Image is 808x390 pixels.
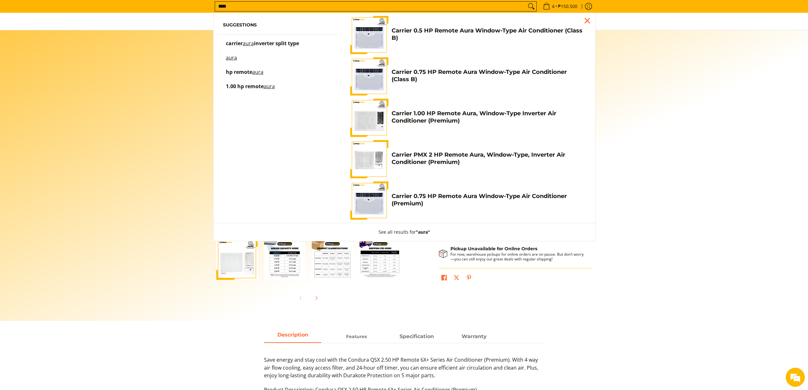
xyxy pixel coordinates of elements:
h4: Carrier 1.00 HP Remote Aura, Window-Type Inverter Air Conditioner (Premium) [392,110,586,124]
p: aura [226,55,237,67]
img: Carrier PMX 2 HP Remote Aura, Window-Type, Inverter Air Conditioner (Premium) [350,140,388,178]
div: Close pop up [582,16,592,25]
img: Condura 2.50 HP Remote 6X+ Series, Window-Type Air Conditioner (Premium)-3 [312,238,353,280]
p: 1.00 hp remote aura [226,84,275,95]
a: hp remote aura [223,70,331,81]
button: See all results for"aura" [372,223,436,241]
div: Minimize live chat window [104,3,120,18]
span: Features [346,334,367,339]
a: carrier aura inverter split type [223,41,331,52]
span: We're online! [37,80,88,145]
mark: aura [252,68,263,75]
a: Carrier 0.75 HP Remote Aura Window-Type Air Conditioner (Class B) Carrier 0.75 HP Remote Aura Win... [350,57,586,96]
strong: Specification [400,333,434,339]
a: Description 3 [445,331,503,343]
a: Carrier 0.5 HP Remote Aura Window-Type Air Conditioner (Class B) Carrier 0.5 HP Remote Aura Windo... [350,16,586,54]
a: Pin on Pinterest [464,273,473,284]
button: Search [526,2,536,11]
a: Carrier 1.00 HP Remote Aura, Window-Type Inverter Air Conditioner (Premium) Carrier 1.00 HP Remot... [350,99,586,137]
h4: Carrier PMX 2 HP Remote Aura, Window-Type, Inverter Air Conditioner (Premium) [392,151,586,166]
a: Description 2 [388,331,445,343]
button: Next [309,291,323,305]
h4: Carrier 0.75 HP Remote Aura Window-Type Air Conditioner (Class B) [392,68,586,83]
mark: aura [226,54,237,61]
a: aura [223,55,331,67]
a: 1.00 hp remote aura [223,84,331,95]
p: hp remote aura [226,70,263,81]
strong: Pickup Unavailable for Online Orders [450,246,537,252]
h4: Carrier 0.75 HP Remote Aura Window-Type Air Conditioner (Premium) [392,193,586,207]
p: carrier aura inverter split type [226,41,299,52]
mark: aura [243,40,254,47]
a: Description [264,331,321,343]
span: hp remote [226,68,252,75]
p: For now, warehouse pickups for online orders are on pause. But don’t worry—you can still enjoy ou... [450,252,585,261]
img: Carrier 1.00 HP Remote Aura, Window-Type Inverter Air Conditioner (Premium) [350,99,388,137]
textarea: Type your message and hit 'Enter' [3,174,121,196]
span: • [541,3,579,10]
a: Carrier 0.75 HP Remote Aura Window-Type Air Conditioner (Premium) Carrier 0.75 HP Remote Aura Win... [350,181,586,220]
span: inverter split type [254,40,299,47]
a: Share on Facebook [440,273,449,284]
p: Save energy and stay cool with the Condura QSX 2.50 HP Remote 6X+ Series Air Conditioner (Premium... [264,356,544,386]
span: Warranty [445,331,503,342]
a: Post on X [452,273,461,284]
img: Carrier 0.75 HP Remote Aura Window-Type Air Conditioner (Premium) [350,181,388,220]
span: carrier [226,40,243,47]
span: ₱150,500 [557,4,578,9]
mark: aura [264,83,275,90]
a: Carrier PMX 2 HP Remote Aura, Window-Type, Inverter Air Conditioner (Premium) Carrier PMX 2 HP Re... [350,140,586,178]
img: Carrier 0.75 HP Remote Aura Window-Type Air Conditioner (Class B) [350,57,388,96]
span: 4 [551,4,555,9]
h6: Suggestions [223,22,331,28]
img: Condura 2.50 HP Remote 6X+ Series, Window-Type Air Conditioner (Premium)-1 [216,238,258,280]
img: Condura 2.50 HP Remote 6X+ Series, Window-Type Air Conditioner (Premium)-4 [359,238,401,280]
span: 1.00 hp remote [226,83,264,90]
img: Carrier 0.5 HP Remote Aura Window-Type Air Conditioner (Class B) [350,16,388,54]
span: Description [264,331,321,342]
strong: "aura" [416,229,430,235]
h4: Carrier 0.5 HP Remote Aura Window-Type Air Conditioner (Class B) [392,27,586,41]
a: Description 1 [328,331,385,343]
p: Please allow lead time for the delivery of your order. [450,233,585,242]
div: Chat with us now [33,36,107,44]
img: Condura 2.50 HP Remote 6X+ Series, Window-Type Air Conditioner (Premium)-2 [264,238,305,280]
